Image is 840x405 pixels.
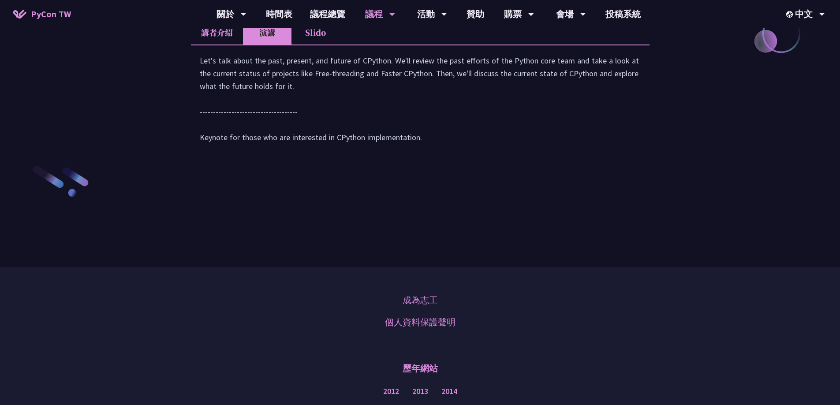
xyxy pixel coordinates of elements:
li: 講者介紹 [191,20,243,45]
span: PyCon TW [31,7,71,21]
a: 2013 [412,386,428,397]
img: Locale Icon [786,11,795,18]
p: 歷年網站 [403,355,438,382]
a: 成為志工 [403,294,438,307]
a: 2014 [441,386,457,397]
li: 演講 [243,20,291,45]
li: Slido [291,20,340,45]
a: 個人資料保護聲明 [385,316,455,329]
img: Home icon of PyCon TW 2025 [13,10,26,19]
div: Let's talk about the past, present, and future of CPython. We'll review the past efforts of the P... [200,54,641,152]
a: PyCon TW [4,3,80,25]
a: 2012 [383,386,399,397]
